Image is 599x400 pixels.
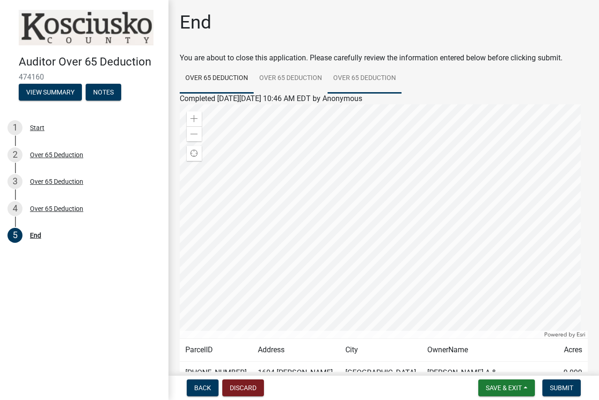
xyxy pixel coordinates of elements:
[180,362,252,396] td: [PHONE_NUMBER]
[252,339,340,362] td: Address
[187,379,219,396] button: Back
[19,84,82,101] button: View Summary
[19,73,150,81] span: 474160
[30,205,83,212] div: Over 65 Deduction
[180,339,252,362] td: ParcelID
[550,384,573,392] span: Submit
[340,339,422,362] td: City
[7,201,22,216] div: 4
[86,84,121,101] button: Notes
[7,120,22,135] div: 1
[254,64,328,94] a: Over 65 Deduction
[30,178,83,185] div: Over 65 Deduction
[542,331,588,338] div: Powered by
[30,152,83,158] div: Over 65 Deduction
[19,55,161,69] h4: Auditor Over 65 Deduction
[7,174,22,189] div: 3
[19,89,82,96] wm-modal-confirm: Summary
[180,94,362,103] span: Completed [DATE][DATE] 10:46 AM EDT by Anonymous
[187,111,202,126] div: Zoom in
[422,339,558,362] td: OwnerName
[422,362,558,396] td: [PERSON_NAME] A & [PERSON_NAME] JTWFRS
[577,331,585,338] a: Esri
[486,384,522,392] span: Save & Exit
[19,10,153,45] img: Kosciusko County, Indiana
[542,379,581,396] button: Submit
[187,146,202,161] div: Find my location
[7,147,22,162] div: 2
[328,64,402,94] a: Over 65 Deduction
[222,379,264,396] button: Discard
[558,339,588,362] td: Acres
[180,11,212,34] h1: End
[194,384,211,392] span: Back
[478,379,535,396] button: Save & Exit
[187,126,202,141] div: Zoom out
[340,362,422,396] td: [GEOGRAPHIC_DATA]
[7,228,22,243] div: 5
[180,64,254,94] a: Over 65 Deduction
[30,232,41,239] div: End
[86,89,121,96] wm-modal-confirm: Notes
[558,362,588,396] td: 0.000
[252,362,340,396] td: 1604 [PERSON_NAME] ST
[30,124,44,131] div: Start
